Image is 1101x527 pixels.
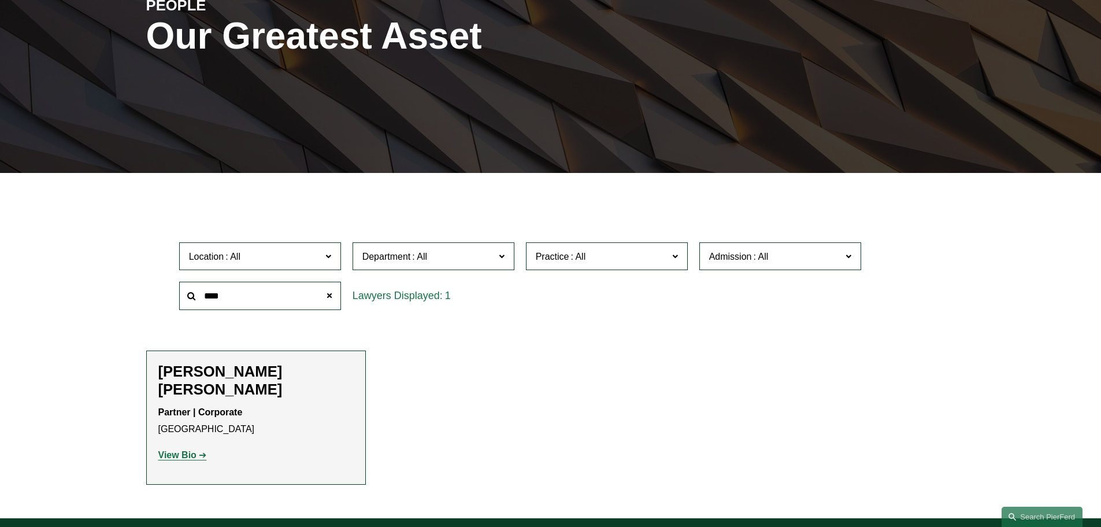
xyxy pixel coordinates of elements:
span: Practice [536,252,569,261]
a: View Bio [158,450,207,460]
span: Department [362,252,411,261]
h1: Our Greatest Asset [146,15,685,57]
span: 1 [445,290,451,301]
h2: [PERSON_NAME] [PERSON_NAME] [158,363,354,399]
span: Location [189,252,224,261]
strong: View Bio [158,450,197,460]
p: [GEOGRAPHIC_DATA] [158,404,354,438]
a: Search this site [1002,507,1083,527]
strong: Partner | Corporate [158,407,243,417]
span: Admission [709,252,752,261]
